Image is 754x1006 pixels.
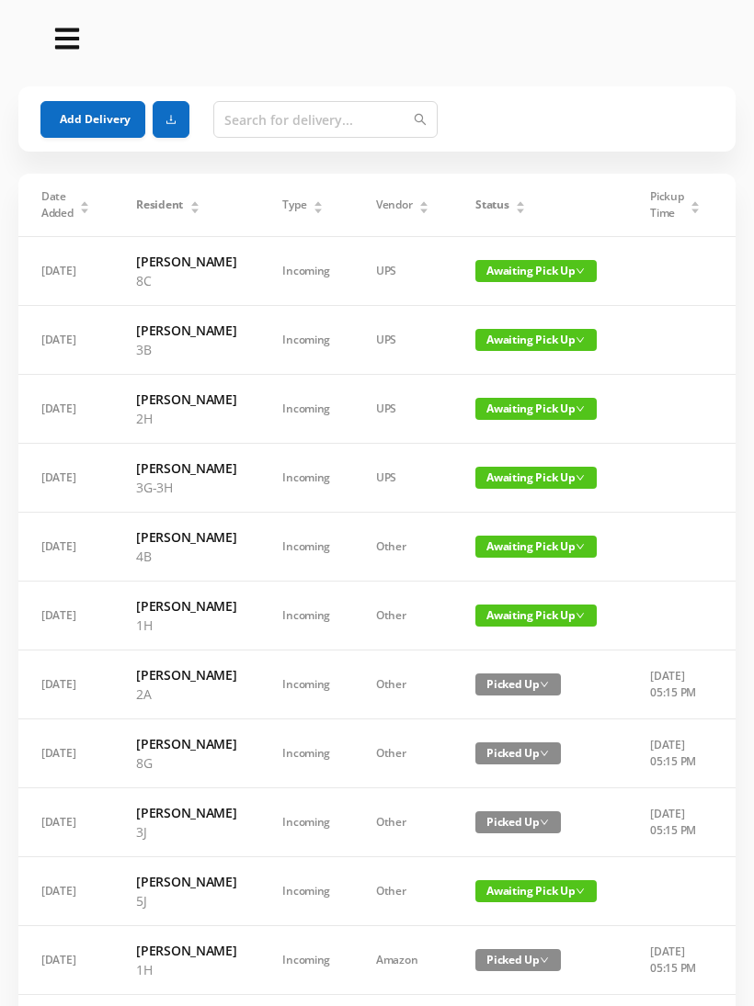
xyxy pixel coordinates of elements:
td: Incoming [259,788,353,857]
i: icon: caret-up [314,198,324,204]
td: Incoming [259,719,353,788]
p: 5J [136,891,236,910]
i: icon: caret-down [189,206,200,211]
i: icon: down [576,887,585,896]
td: [DATE] [18,306,113,375]
i: icon: down [576,266,585,276]
i: icon: down [576,611,585,620]
span: Picked Up [475,742,561,764]
td: [DATE] [18,237,113,306]
i: icon: down [576,335,585,345]
div: Sort [690,198,701,209]
span: Status [475,197,508,213]
span: Awaiting Pick Up [475,880,597,902]
span: Picked Up [475,811,561,833]
td: [DATE] 05:15 PM [627,650,724,719]
i: icon: caret-down [691,206,701,211]
button: Add Delivery [40,101,145,138]
h6: [PERSON_NAME] [136,527,236,547]
span: Awaiting Pick Up [475,467,597,489]
h6: [PERSON_NAME] [136,665,236,684]
i: icon: caret-down [419,206,429,211]
span: Awaiting Pick Up [475,260,597,282]
h6: [PERSON_NAME] [136,252,236,271]
td: Incoming [259,857,353,926]
input: Search for delivery... [213,101,438,138]
td: Incoming [259,513,353,582]
i: icon: search [414,113,427,126]
td: Other [353,857,452,926]
td: UPS [353,237,452,306]
div: Sort [313,198,324,209]
td: [DATE] [18,788,113,857]
i: icon: down [576,404,585,413]
td: Incoming [259,926,353,995]
h6: [PERSON_NAME] [136,941,236,960]
h6: [PERSON_NAME] [136,390,236,409]
span: Resident [136,197,183,213]
td: Incoming [259,650,353,719]
i: icon: caret-up [516,198,526,204]
p: 1H [136,616,236,635]
div: Sort [79,198,90,209]
td: [DATE] 05:15 PM [627,926,724,995]
i: icon: caret-down [516,206,526,211]
td: Other [353,788,452,857]
i: icon: caret-up [419,198,429,204]
span: Awaiting Pick Up [475,605,597,627]
i: icon: down [576,542,585,551]
td: [DATE] [18,926,113,995]
h6: [PERSON_NAME] [136,596,236,616]
i: icon: caret-up [691,198,701,204]
h6: [PERSON_NAME] [136,803,236,822]
h6: [PERSON_NAME] [136,458,236,478]
h6: [PERSON_NAME] [136,734,236,753]
td: [DATE] [18,582,113,650]
span: Type [282,197,306,213]
i: icon: down [576,473,585,482]
p: 3G-3H [136,478,236,497]
span: Date Added [41,188,74,221]
td: [DATE] [18,857,113,926]
button: icon: download [153,101,189,138]
td: Incoming [259,582,353,650]
td: [DATE] 05:15 PM [627,788,724,857]
div: Sort [418,198,429,209]
td: Other [353,719,452,788]
td: Incoming [259,306,353,375]
td: [DATE] [18,513,113,582]
i: icon: caret-up [80,198,90,204]
p: 2A [136,684,236,704]
h6: [PERSON_NAME] [136,872,236,891]
td: Incoming [259,444,353,513]
p: 1H [136,960,236,979]
p: 3J [136,822,236,842]
i: icon: caret-up [189,198,200,204]
td: [DATE] [18,650,113,719]
td: UPS [353,306,452,375]
i: icon: down [540,680,549,689]
td: [DATE] [18,719,113,788]
i: icon: down [540,955,549,965]
p: 3B [136,340,236,359]
td: Amazon [353,926,452,995]
span: Picked Up [475,673,561,695]
p: 2H [136,409,236,428]
td: UPS [353,375,452,444]
span: Pickup Time [650,188,683,221]
div: Sort [515,198,526,209]
i: icon: down [540,818,549,827]
div: Sort [189,198,200,209]
span: Vendor [376,197,412,213]
td: Other [353,650,452,719]
i: icon: caret-down [314,206,324,211]
span: Picked Up [475,949,561,971]
i: icon: caret-down [80,206,90,211]
td: UPS [353,444,452,513]
span: Awaiting Pick Up [475,398,597,420]
td: [DATE] 05:15 PM [627,719,724,788]
td: Incoming [259,375,353,444]
h6: [PERSON_NAME] [136,321,236,340]
p: 4B [136,547,236,566]
p: 8C [136,271,236,290]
